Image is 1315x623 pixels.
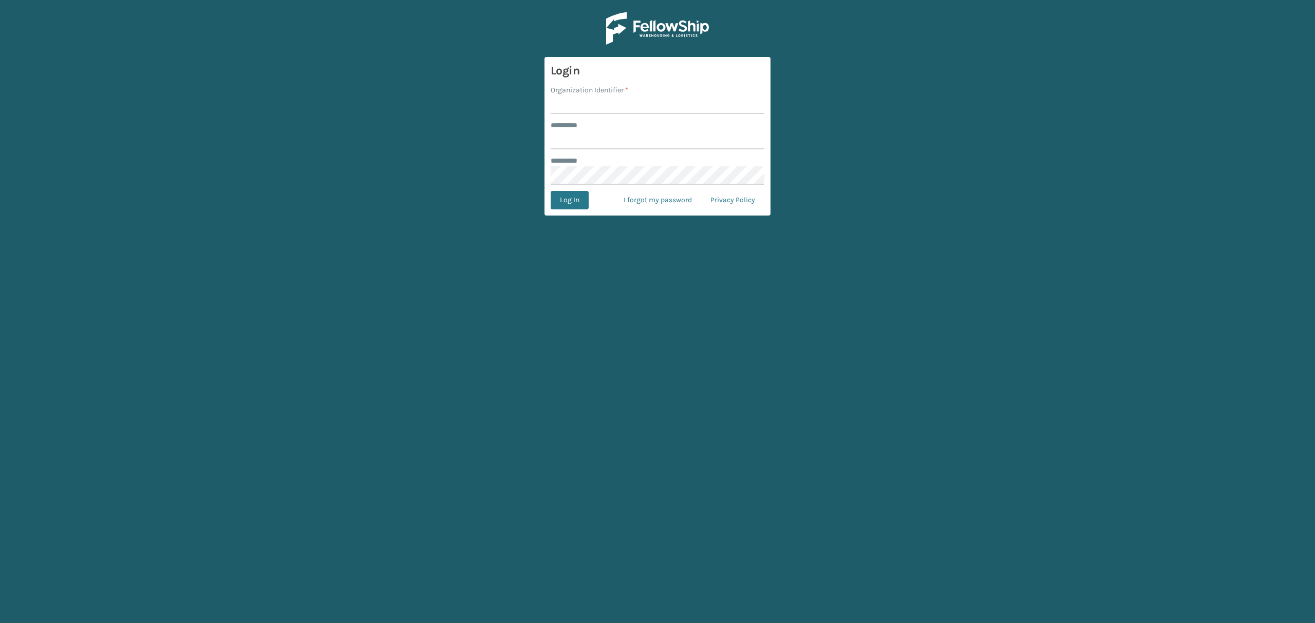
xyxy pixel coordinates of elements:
[614,191,701,209] a: I forgot my password
[606,12,709,45] img: Logo
[701,191,764,209] a: Privacy Policy
[551,85,628,95] label: Organization Identifier
[551,63,764,79] h3: Login
[551,191,589,209] button: Log In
